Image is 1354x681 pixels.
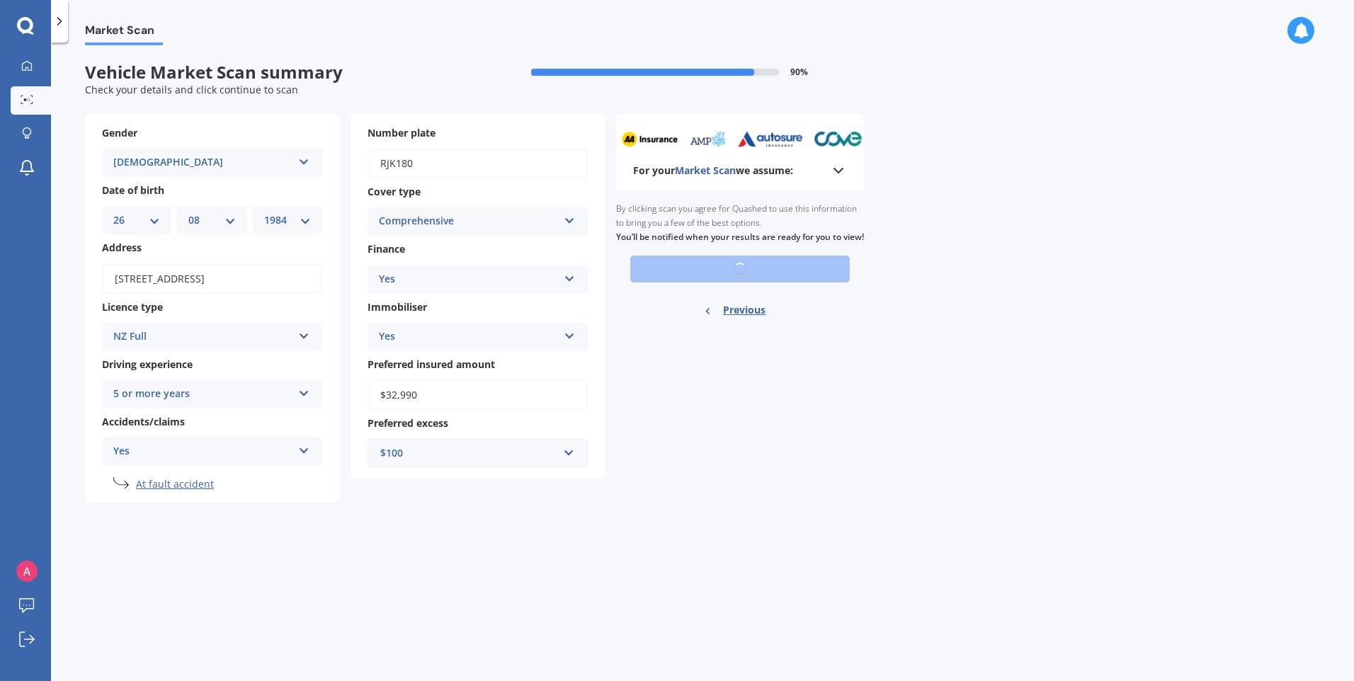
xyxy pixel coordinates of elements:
div: NZ Full [113,328,292,345]
span: Vehicle Market Scan summary [85,62,474,83]
b: For your we assume: [633,164,793,178]
div: Yes [113,443,292,460]
span: Gender [102,126,137,139]
span: Check your details and click continue to scan [85,83,298,96]
div: 5 or more years [113,386,292,403]
div: $100 [380,445,558,461]
span: Address [102,241,142,255]
img: amp_sm.png [687,131,726,147]
span: Preferred insured amount [368,357,495,371]
span: Previous [723,299,766,321]
span: Licence type [102,300,163,314]
img: ACg8ocLBlIUCTH3e-i4zqmmc86HI1uaZtwbYeBnxg-WVg3ROV2hk-w=s96-c [16,561,38,582]
span: Immobiliser [368,300,427,314]
div: Comprehensive [379,213,558,230]
div: By clicking scan you agree for Quashed to use this information to bring you a few of the best opt... [616,190,864,256]
span: Market Scan [85,23,163,42]
b: You’ll be notified when your results are ready for you to view! [616,231,864,243]
span: Cover type [368,185,421,198]
img: autosure_sm.webp [736,131,802,147]
div: Yes [379,328,558,345]
div: [DEMOGRAPHIC_DATA] [113,154,292,171]
span: Market Scan [675,164,736,177]
img: cove_sm.webp [812,131,861,147]
span: Preferred excess [368,416,448,430]
span: Accidents/claims [102,415,185,428]
span: 90 % [790,67,808,77]
div: Yes [379,271,558,288]
span: Driving experience [102,357,193,371]
img: aa_sm.webp [620,131,676,147]
li: At fault accident [136,477,322,491]
span: Date of birth [102,183,164,197]
span: Number plate [368,126,436,139]
span: Finance [368,243,405,256]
